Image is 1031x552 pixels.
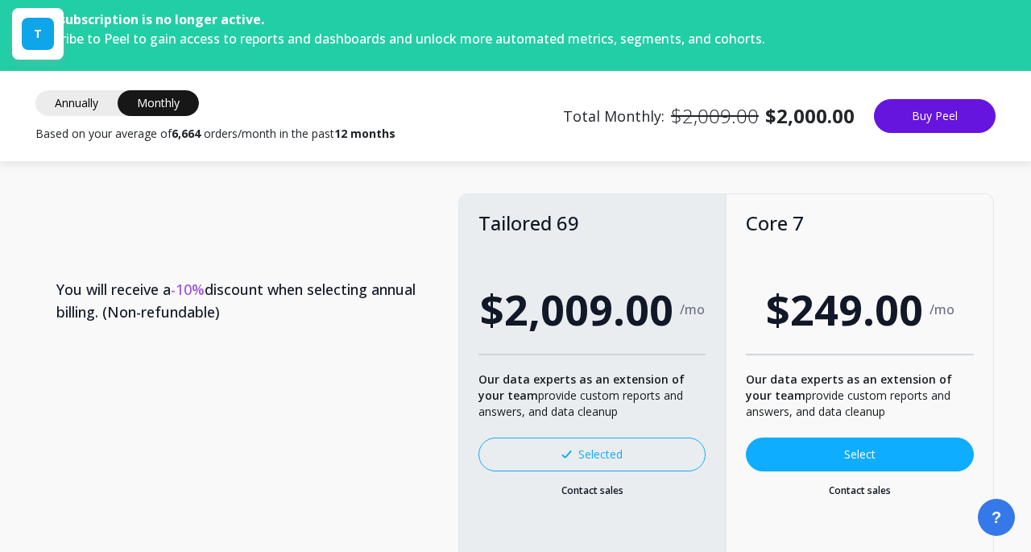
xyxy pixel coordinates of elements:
div: Core 7 [746,214,974,233]
p: $2,009.00 [671,103,759,129]
span: Subscribe to Peel to gain access to reports and dashboards and unlock more automated metrics, seg... [26,30,765,48]
a: Select [746,438,974,471]
img: svg+xml;base64,PHN2ZyB3aWR0aD0iMTMiIGhlaWdodD0iMTAiIHZpZXdCb3g9IjAgMCAxMyAxMCIgZmlsbD0ibm9uZSIgeG... [561,450,572,459]
span: provide custom reports and answers, and data cleanup [746,371,952,419]
span: Based on your average of orders/month in the past [35,126,395,142]
span: $249.00 [766,278,923,341]
b: 12 months [334,126,395,141]
b: Our data experts as an extension of your team [478,371,685,403]
span: Total Monthly: [563,103,855,129]
a: Contact sales [478,484,706,497]
div: Selected [561,446,623,463]
div: Tailored 69 [478,214,706,233]
span: Monthly [118,90,199,116]
span: Your subscription is no longer active. [26,10,264,28]
span: /mo [680,301,705,318]
span: Annually [35,90,118,116]
b: $2,000.00 [765,103,855,129]
span: provide custom reports and answers, and data cleanup [478,371,685,419]
b: Our data experts as an extension of your team [746,371,952,403]
span: ? [992,506,1001,529]
button: Buy Peel [874,99,996,133]
a: Contact sales [746,484,974,497]
button: ? [978,499,1015,536]
span: /mo [930,301,954,318]
th: You will receive a discount when selecting annual billing. (Non-refundable) [37,252,458,349]
span: $2,009.00 [480,278,673,341]
span: T [34,26,42,42]
span: -10% [171,280,205,299]
b: 6,664 [172,126,201,141]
